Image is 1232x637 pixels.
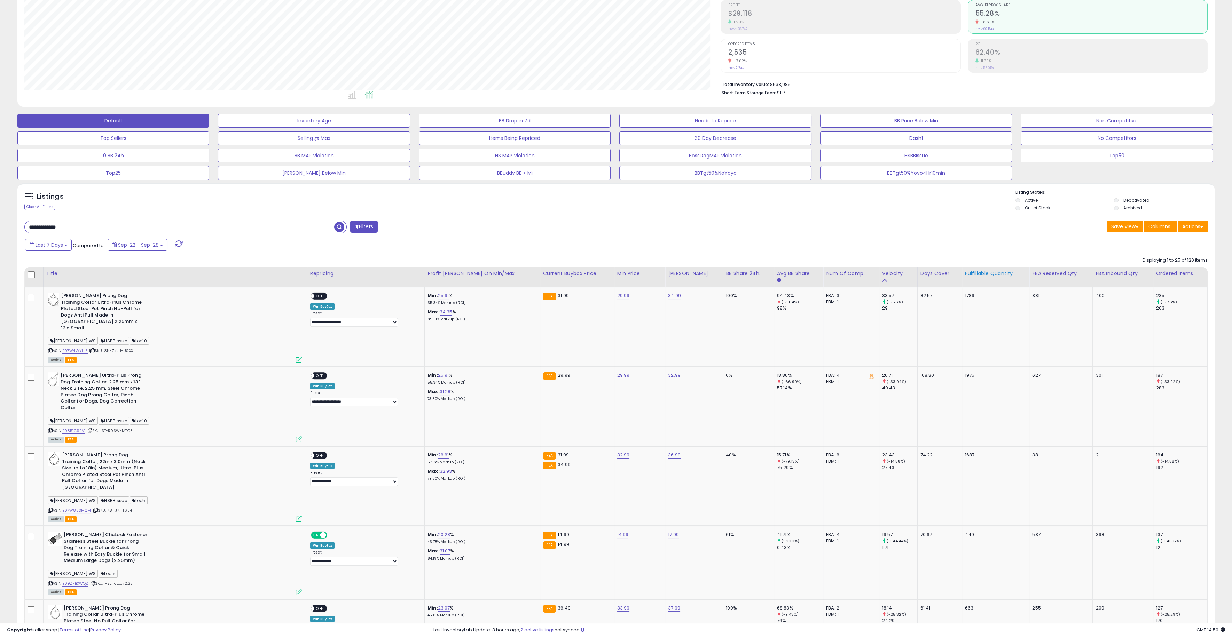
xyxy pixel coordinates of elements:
small: (-14.58%) [1161,459,1179,464]
div: 15.71% [777,452,823,458]
a: 20.28 [438,531,450,538]
div: 2 [1096,452,1147,458]
span: All listings currently available for purchase on Amazon [48,516,64,522]
small: (9600%) [782,538,799,544]
a: B07W4WYLL5 [62,348,88,354]
span: OFF [314,453,325,459]
span: All listings currently available for purchase on Amazon [48,589,64,595]
b: Total Inventory Value: [722,81,769,87]
span: 31.99 [558,452,569,458]
div: Win BuyBox [310,463,335,469]
div: Current Buybox Price [543,270,611,277]
small: (-25.32%) [887,612,906,617]
span: OFF [314,293,325,299]
a: 25.91 [438,292,449,299]
div: 18.14 [882,605,917,611]
div: 40% [726,452,769,458]
div: FBA: 4 [826,372,874,379]
small: 1.29% [731,19,744,25]
button: [PERSON_NAME] Below Min [218,166,410,180]
div: 57.14% [777,385,823,391]
a: 29.99 [617,372,630,379]
span: Compared to: [73,242,105,249]
div: Win BuyBox [310,616,335,622]
div: 1.71 [882,544,917,551]
b: Max: [427,548,440,554]
p: 73.50% Markup (ROI) [427,397,534,401]
small: FBA [543,293,556,300]
div: 94.43% [777,293,823,299]
div: 108.80 [920,372,957,379]
div: 68.83% [777,605,823,611]
a: 32.99 [668,372,681,379]
div: FBM: 1 [826,379,874,385]
img: 4197+s4dNqL._SL40_.jpg [48,605,62,619]
small: Prev: 56.05% [975,66,994,70]
button: Filters [350,221,377,233]
div: FBA Reserved Qty [1032,270,1090,277]
div: 23.43 [882,452,917,458]
a: Privacy Policy [90,627,121,633]
span: Profit [728,3,960,7]
b: Max: [427,388,440,395]
a: 37.99 [668,605,680,612]
button: Top25 [17,166,209,180]
small: FBA [543,462,556,469]
div: 127 [1156,605,1207,611]
h2: 62.40% [975,48,1207,58]
div: 38 [1032,452,1087,458]
div: BB Share 24h. [726,270,771,277]
div: % [427,452,534,465]
div: 18.86% [777,372,823,379]
a: 32.93 [440,468,452,475]
div: Preset: [310,391,419,406]
button: BBTgt50%Yoyo4Hr10min [820,166,1012,180]
small: Prev: $28,747 [728,27,747,31]
small: FBA [543,452,556,460]
a: 34.35 [440,309,453,316]
div: 1789 [965,293,1024,299]
span: All listings currently available for purchase on Amazon [48,437,64,443]
div: Preset: [310,550,419,566]
b: Min: [427,531,438,538]
div: Min Price [617,270,662,277]
button: HS MAP Violation [419,149,611,162]
div: 255 [1032,605,1087,611]
div: % [427,293,534,305]
small: (-66.99%) [782,379,802,384]
span: Sep-22 - Sep-28 [118,241,159,248]
span: 2025-10-6 14:50 GMT [1196,627,1225,633]
a: 31.28 [440,388,451,395]
div: Win BuyBox [310,303,335,310]
span: top5 [130,496,148,504]
th: The percentage added to the cost of goods (COGS) that forms the calculator for Min & Max prices. [425,267,540,287]
div: 627 [1032,372,1087,379]
span: ROI [975,42,1207,46]
div: FBA inbound Qty [1096,270,1150,277]
div: ASIN: [48,293,302,362]
small: (-9.43%) [782,612,799,617]
img: 41vfoIJDH6L._SL40_.jpg [48,293,59,306]
div: 100% [726,293,769,299]
div: 75.29% [777,464,823,471]
button: 30 Day Decrease [619,131,811,145]
div: 40.43 [882,385,917,391]
span: HSBBIssue [99,337,129,345]
strong: Copyright [7,627,32,633]
small: (15.76%) [1161,299,1177,305]
a: 2 active listings [520,627,555,633]
div: 19.57 [882,532,917,538]
div: 192 [1156,464,1207,471]
div: FBA: 2 [826,605,874,611]
div: FBM: 1 [826,299,874,305]
label: Active [1025,197,1038,203]
b: [PERSON_NAME] Prong Dog Training Collar, 22in x 3.0mm (Neck Size up to 18in) Medium, Ultra-Plus C... [62,452,147,492]
button: Actions [1178,221,1208,232]
label: Deactivated [1123,197,1149,203]
a: 36.99 [668,452,681,459]
button: BossDogMAP Violation [619,149,811,162]
p: 55.34% Markup (ROI) [427,301,534,305]
label: Out of Stock [1025,205,1050,211]
span: HSBBIssue [99,417,129,425]
div: % [427,389,534,401]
